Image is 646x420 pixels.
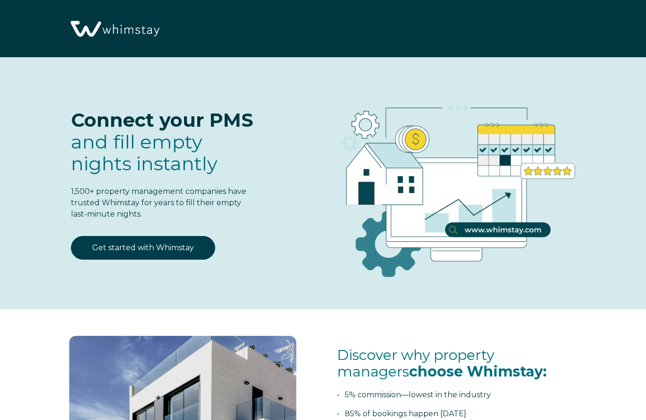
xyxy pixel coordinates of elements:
span: Discover why property managers [337,346,547,380]
a: Get started with Whimstay [71,236,215,260]
img: Whimstay Logo-02 1 [66,5,162,54]
img: RBO Ilustrations-03 [288,76,618,292]
span: choose Whimstay: [409,363,547,380]
span: • 5% commission—lowest in the industry [337,390,491,399]
span: Connect your PMS [71,108,253,131]
span: fill empty nights instantly [71,130,218,175]
span: and [71,130,218,175]
span: • 85% of bookings happen [DATE] [337,409,466,418]
span: 1,500+ property management companies have trusted Whimstay for years to fill their empty last-min... [71,187,246,219]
